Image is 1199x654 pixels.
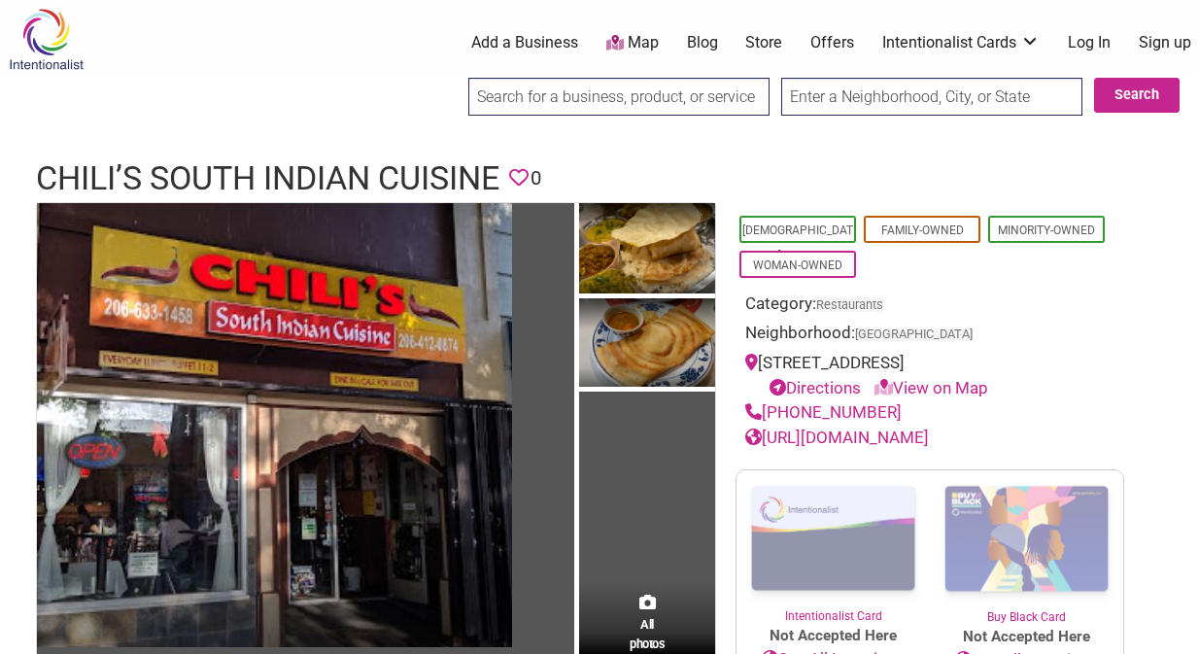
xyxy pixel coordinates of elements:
[737,470,930,625] a: Intentionalist Card
[745,402,902,422] a: [PHONE_NUMBER]
[742,224,853,262] a: [DEMOGRAPHIC_DATA]-Owned
[745,321,1114,351] div: Neighborhood:
[753,258,842,272] a: Woman-Owned
[745,292,1114,322] div: Category:
[36,155,499,202] h1: Chili’s South Indian Cuisine
[737,470,930,607] img: Intentionalist Card
[606,32,659,54] a: Map
[810,32,854,53] a: Offers
[579,298,715,392] img: Chili's South Indian Cuisine
[816,297,883,312] a: Restaurants
[468,78,770,116] input: Search for a business, product, or service
[855,328,973,341] span: [GEOGRAPHIC_DATA]
[37,203,512,647] img: Chili's South Indian Cuisine
[687,32,718,53] a: Blog
[1068,32,1111,53] a: Log In
[1139,32,1191,53] a: Sign up
[781,78,1082,116] input: Enter a Neighborhood, City, or State
[745,351,1114,400] div: [STREET_ADDRESS]
[874,378,988,397] a: View on Map
[770,378,861,397] a: Directions
[745,428,929,447] a: [URL][DOMAIN_NAME]
[930,470,1123,608] img: Buy Black Card
[745,32,782,53] a: Store
[881,224,964,237] a: Family-Owned
[531,163,541,193] span: 0
[471,32,578,53] a: Add a Business
[1094,78,1180,113] button: Search
[930,626,1123,648] span: Not Accepted Here
[930,470,1123,626] a: Buy Black Card
[998,224,1095,237] a: Minority-Owned
[882,32,1040,53] a: Intentionalist Cards
[737,625,930,647] span: Not Accepted Here
[579,203,715,298] img: Chili's South Indian Cuisine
